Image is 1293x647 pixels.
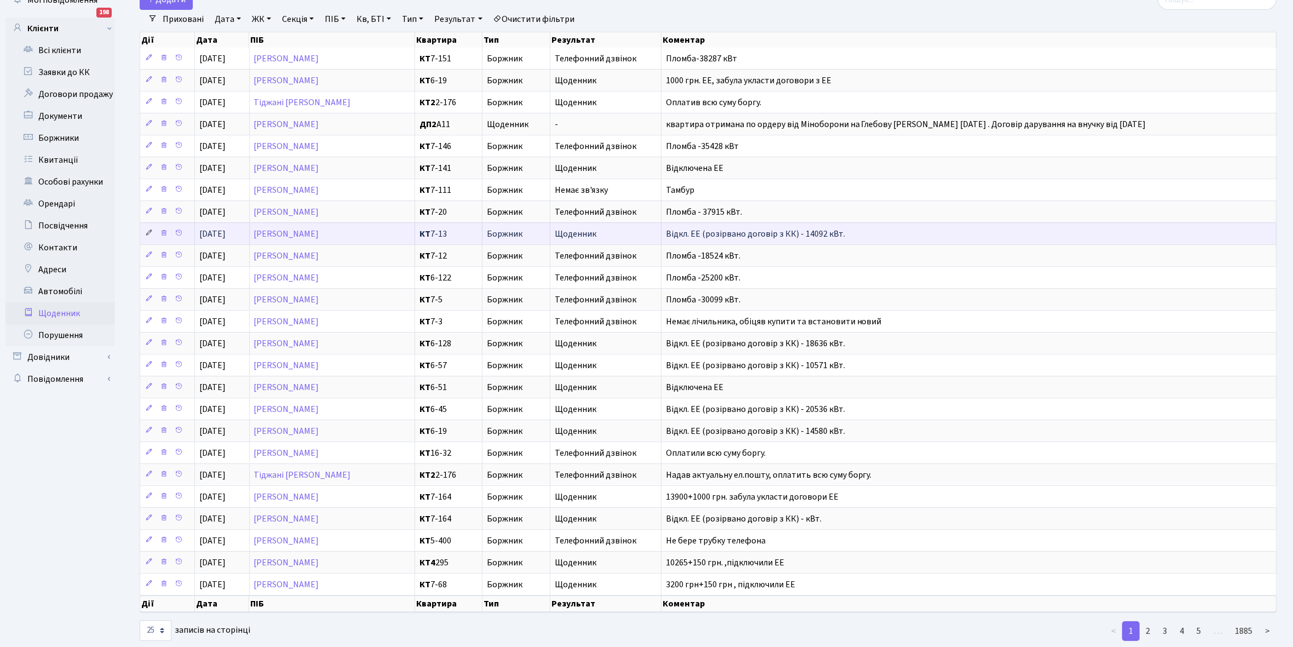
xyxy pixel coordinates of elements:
b: КТ4 [419,557,435,569]
a: Тіджані [PERSON_NAME] [254,469,351,481]
span: Щоденник [555,164,657,173]
a: [PERSON_NAME] [254,403,319,415]
b: КТ [419,447,430,459]
span: Боржник [487,76,545,85]
span: [DATE] [199,250,226,262]
span: 7-111 [419,186,478,194]
a: > [1258,621,1277,641]
label: записів на сторінці [140,620,250,641]
span: Боржник [487,361,545,370]
span: Боржник [487,98,545,107]
th: Дата [195,32,250,48]
a: [PERSON_NAME] [254,316,319,328]
span: [DATE] [199,337,226,350]
span: 13900+1000 грн. забула укласти договори ЕЕ [666,491,838,503]
a: 3 [1156,621,1174,641]
a: Тіджані [PERSON_NAME] [254,96,351,108]
span: Щоденник [487,120,545,129]
span: Боржник [487,317,545,326]
b: КТ [419,53,430,65]
span: Відкл. ЕЕ (розірвано договір з КК) - 10571 кВт. [666,359,845,371]
b: КТ [419,75,430,87]
span: [DATE] [199,381,226,393]
span: Боржник [487,405,545,414]
span: 2-176 [419,98,478,107]
b: КТ [419,337,430,350]
b: КТ [419,272,430,284]
b: КТ [419,206,430,218]
span: Немає лічильника, обіцяв купити та встановити новий [666,316,882,328]
span: Пломба -18524 кВт. [666,250,740,262]
a: Щоденник [5,302,115,324]
span: 7-3 [419,317,478,326]
span: [DATE] [199,118,226,130]
span: 5-400 [419,536,478,545]
span: 6-19 [419,427,478,436]
b: ДП2 [419,118,436,130]
span: [DATE] [199,75,226,87]
span: Пломба -35428 кВт [666,140,739,152]
span: Щоденник [555,427,657,436]
span: Боржник [487,273,545,282]
span: Боржник [487,514,545,523]
th: Результат [550,32,662,48]
span: [DATE] [199,228,226,240]
span: Телефонний дзвінок [555,208,657,216]
span: 7-141 [419,164,478,173]
th: ПІБ [249,596,415,612]
span: Щоденник [555,383,657,392]
b: КТ [419,535,430,547]
a: [PERSON_NAME] [254,337,319,350]
span: Пломба -25200 кВт. [666,272,740,284]
span: Щоденник [555,230,657,238]
a: Автомобілі [5,280,115,302]
a: 4 [1173,621,1191,641]
b: КТ [419,491,430,503]
span: Боржник [487,186,545,194]
div: 198 [96,8,112,18]
span: 2-176 [419,471,478,479]
a: ПІБ [320,10,350,28]
a: [PERSON_NAME] [254,228,319,240]
a: [PERSON_NAME] [254,206,319,218]
span: Пломба - 37915 кВт. [666,206,742,218]
b: КТ [419,294,430,306]
a: [PERSON_NAME] [254,447,319,459]
span: Щоденник [555,405,657,414]
span: 7-68 [419,580,478,589]
span: Телефонний дзвінок [555,251,657,260]
span: 3200 грн+150 грн , підключили ЕЕ [666,579,795,591]
a: Контакти [5,237,115,259]
a: [PERSON_NAME] [254,75,319,87]
span: Щоденник [555,339,657,348]
th: Результат [550,596,662,612]
span: Телефонний дзвінок [555,142,657,151]
a: 5 [1190,621,1208,641]
span: [DATE] [199,359,226,371]
span: Боржник [487,295,545,304]
span: Боржник [487,164,545,173]
span: [DATE] [199,425,226,437]
a: Кв, БТІ [352,10,395,28]
a: [PERSON_NAME] [254,272,319,284]
span: 16-32 [419,449,478,457]
b: КТ [419,579,430,591]
a: Документи [5,105,115,127]
a: Заявки до КК [5,61,115,83]
span: Телефонний дзвінок [555,54,657,63]
a: [PERSON_NAME] [254,381,319,393]
a: [PERSON_NAME] [254,53,319,65]
span: 7-13 [419,230,478,238]
a: 2 [1139,621,1157,641]
a: Довідники [5,346,115,368]
span: Телефонний дзвінок [555,273,657,282]
span: Щоденник [555,493,657,501]
span: 7-164 [419,514,478,523]
span: 7-12 [419,251,478,260]
a: Договори продажу [5,83,115,105]
span: Відкл. ЕЕ (розірвано договір з КК) - 18636 кВт. [666,337,845,350]
a: [PERSON_NAME] [254,118,319,130]
b: КТ [419,140,430,152]
span: 295 [419,558,478,567]
a: Дата [210,10,245,28]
